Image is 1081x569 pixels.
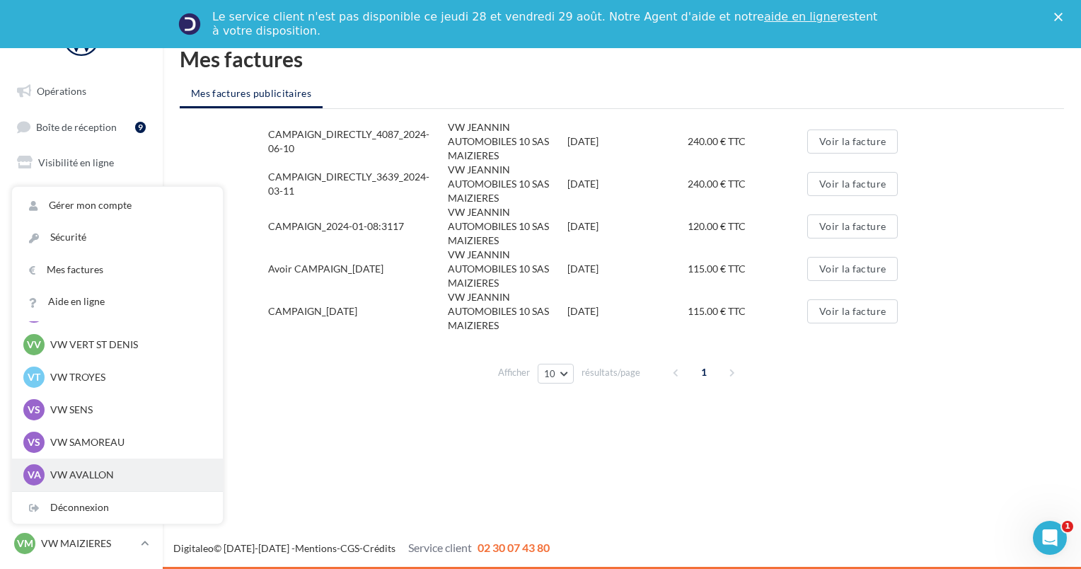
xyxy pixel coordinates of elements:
[448,205,567,248] div: VW JEANNIN AUTOMOBILES 10 SAS MAIZIERES
[50,370,206,384] p: VW TROYES
[28,403,40,417] span: VS
[567,219,687,234] div: [DATE]
[268,219,448,234] div: CAMPAIGN_2024-01-08:3117
[807,257,898,281] button: Voir la facture
[28,468,41,482] span: VA
[567,304,687,318] div: [DATE]
[8,289,154,318] a: Calendrier
[448,120,567,163] div: VW JEANNIN AUTOMOBILES 10 SAS MAIZIERES
[688,304,807,318] div: 115.00 € TTC
[50,403,206,417] p: VW SENS
[498,366,530,379] span: Afficher
[27,338,41,352] span: VV
[268,127,448,156] div: CAMPAIGN_DIRECTLY_4087_2024-06-10
[8,148,154,178] a: Visibilité en ligne
[28,435,40,449] span: VS
[807,172,898,196] button: Voir la facture
[567,262,687,276] div: [DATE]
[363,542,395,554] a: Crédits
[1033,521,1067,555] iframe: Intercom live chat
[50,435,206,449] p: VW SAMOREAU
[12,286,223,318] a: Aide en ligne
[38,156,114,168] span: Visibilité en ligne
[268,170,448,198] div: CAMPAIGN_DIRECTLY_3639_2024-03-11
[12,190,223,222] a: Gérer mon compte
[8,253,154,283] a: Médiathèque
[448,163,567,205] div: VW JEANNIN AUTOMOBILES 10 SAS MAIZIERES
[688,134,807,149] div: 240.00 € TTC
[173,542,214,554] a: Digitaleo
[340,542,359,554] a: CGS
[37,85,86,97] span: Opérations
[582,366,640,379] span: résultats/page
[8,371,154,413] a: Campagnes DataOnDemand
[8,324,154,366] a: PLV et print personnalisable
[8,76,154,106] a: Opérations
[135,122,146,133] div: 9
[688,219,807,234] div: 120.00 € TTC
[8,183,154,213] a: Campagnes
[688,262,807,276] div: 115.00 € TTC
[50,468,206,482] p: VW AVALLON
[12,492,223,524] div: Déconnexion
[807,214,898,238] button: Voir la facture
[764,10,837,23] a: aide en ligne
[17,536,33,551] span: VM
[1062,521,1073,532] span: 1
[567,177,687,191] div: [DATE]
[173,542,550,554] span: © [DATE]-[DATE] - - -
[8,219,154,248] a: Contacts
[212,10,880,38] div: Le service client n'est pas disponible ce jeudi 28 et vendredi 29 août. Notre Agent d'aide et not...
[268,262,448,276] div: Avoir CAMPAIGN_[DATE]
[28,370,40,384] span: VT
[693,361,715,384] span: 1
[688,177,807,191] div: 240.00 € TTC
[544,368,556,379] span: 10
[448,248,567,290] div: VW JEANNIN AUTOMOBILES 10 SAS MAIZIERES
[50,338,206,352] p: VW VERT ST DENIS
[12,222,223,253] a: Sécurité
[295,542,337,554] a: Mentions
[12,254,223,286] a: Mes factures
[807,130,898,154] button: Voir la facture
[538,364,574,384] button: 10
[478,541,550,554] span: 02 30 07 43 80
[11,530,151,557] a: VM VW MAIZIERES
[268,304,448,318] div: CAMPAIGN_[DATE]
[178,13,201,35] img: Profile image for Service-Client
[408,541,472,554] span: Service client
[1054,13,1068,21] div: Fermer
[41,536,135,551] p: VW MAIZIERES
[36,120,117,132] span: Boîte de réception
[180,48,1064,69] h1: Mes factures
[567,134,687,149] div: [DATE]
[8,112,154,142] a: Boîte de réception9
[448,290,567,333] div: VW JEANNIN AUTOMOBILES 10 SAS MAIZIERES
[807,299,898,323] button: Voir la facture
